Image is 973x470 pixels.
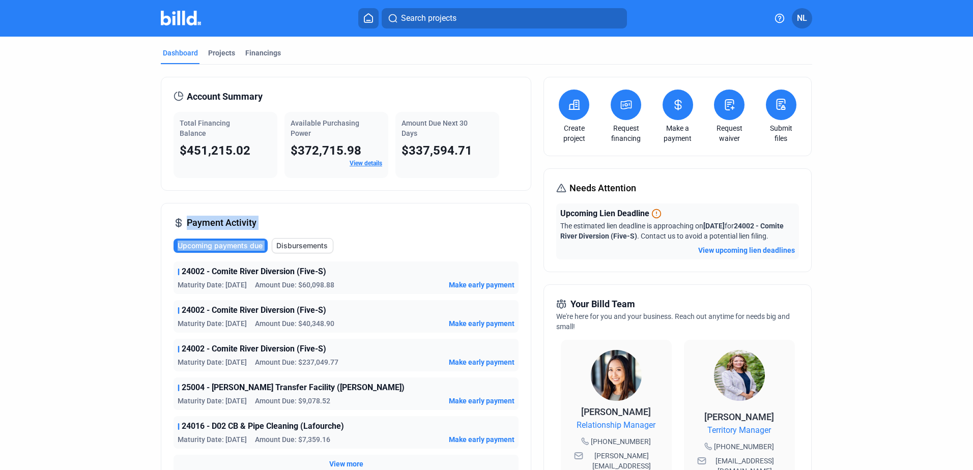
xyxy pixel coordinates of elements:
[570,297,635,311] span: Your Billd Team
[350,160,382,167] a: View details
[255,318,334,329] span: Amount Due: $40,348.90
[182,343,326,355] span: 24002 - Comite River Diversion (Five-S)
[178,396,247,406] span: Maturity Date: [DATE]
[382,8,627,28] button: Search projects
[577,419,655,431] span: Relationship Manager
[591,436,651,447] span: [PHONE_NUMBER]
[560,208,649,220] span: Upcoming Lien Deadline
[402,143,472,158] span: $337,594.71
[797,12,807,24] span: NL
[187,216,256,230] span: Payment Activity
[714,350,765,401] img: Territory Manager
[763,123,799,143] a: Submit files
[255,280,334,290] span: Amount Due: $60,098.88
[560,222,784,240] span: The estimated lien deadline is approaching on for . Contact us to avoid a potential lien filing.
[449,434,514,445] button: Make early payment
[276,241,328,251] span: Disbursements
[556,123,592,143] a: Create project
[569,181,636,195] span: Needs Attention
[178,434,247,445] span: Maturity Date: [DATE]
[704,412,774,422] span: [PERSON_NAME]
[178,357,247,367] span: Maturity Date: [DATE]
[180,119,230,137] span: Total Financing Balance
[401,12,456,24] span: Search projects
[182,304,326,316] span: 24002 - Comite River Diversion (Five-S)
[707,424,771,436] span: Territory Manager
[182,420,344,432] span: 24016 - D02 CB & Pipe Cleaning (Lafourche)
[163,48,198,58] div: Dashboard
[174,239,268,253] button: Upcoming payments due
[449,396,514,406] button: Make early payment
[178,318,247,329] span: Maturity Date: [DATE]
[182,381,405,394] span: 25004 - [PERSON_NAME] Transfer Facility ([PERSON_NAME])
[161,11,201,25] img: Billd Company Logo
[255,396,330,406] span: Amount Due: $9,078.52
[660,123,696,143] a: Make a payment
[245,48,281,58] div: Financings
[291,119,359,137] span: Available Purchasing Power
[178,280,247,290] span: Maturity Date: [DATE]
[792,8,812,28] button: NL
[591,350,642,401] img: Relationship Manager
[180,143,250,158] span: $451,215.02
[698,245,795,255] button: View upcoming lien deadlines
[581,406,651,417] span: [PERSON_NAME]
[402,119,468,137] span: Amount Due Next 30 Days
[255,434,330,445] span: Amount Due: $7,359.16
[182,266,326,278] span: 24002 - Comite River Diversion (Five-S)
[187,90,263,104] span: Account Summary
[449,280,514,290] button: Make early payment
[291,143,361,158] span: $372,715.98
[449,318,514,329] button: Make early payment
[711,123,747,143] a: Request waiver
[608,123,644,143] a: Request financing
[703,222,725,230] span: [DATE]
[556,312,790,331] span: We're here for you and your business. Reach out anytime for needs big and small!
[272,238,333,253] button: Disbursements
[208,48,235,58] div: Projects
[178,241,263,251] span: Upcoming payments due
[449,357,514,367] button: Make early payment
[255,357,338,367] span: Amount Due: $237,049.77
[714,442,774,452] span: [PHONE_NUMBER]
[329,459,363,469] button: View more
